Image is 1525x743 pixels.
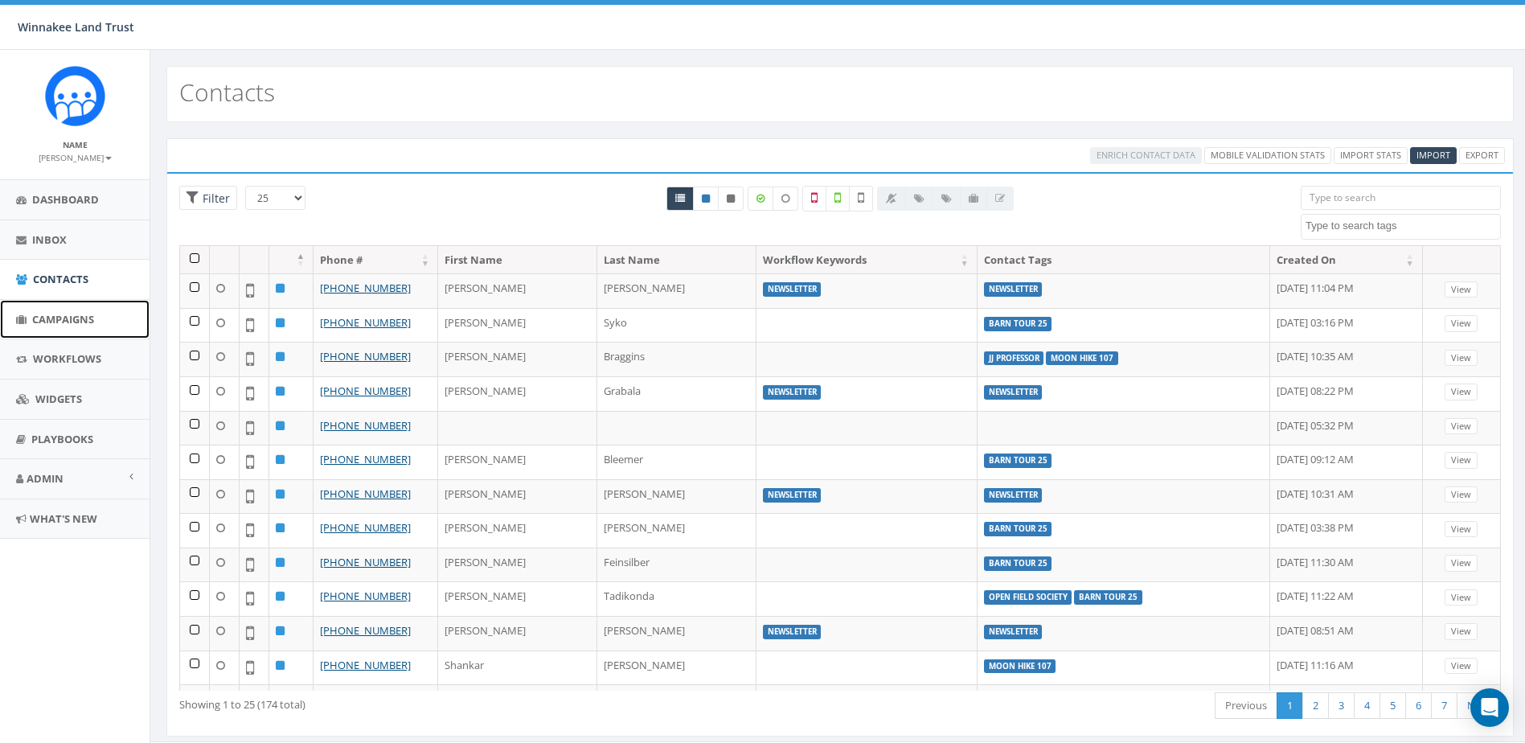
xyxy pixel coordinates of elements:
[32,312,94,326] span: Campaigns
[826,186,850,211] label: Validated
[1416,149,1450,161] span: Import
[1270,513,1422,548] td: [DATE] 03:38 PM
[1431,692,1457,719] a: 7
[1445,589,1478,606] a: View
[320,452,411,466] a: [PHONE_NUMBER]
[39,150,112,164] a: [PERSON_NAME]
[438,479,597,514] td: [PERSON_NAME]
[39,152,112,163] small: [PERSON_NAME]
[179,186,237,211] span: Advance Filter
[199,191,230,206] span: Filter
[984,351,1044,366] label: JJ Professor
[597,548,756,582] td: Feinsilber
[438,308,597,343] td: [PERSON_NAME]
[597,273,756,308] td: [PERSON_NAME]
[1445,555,1478,572] a: View
[179,79,275,105] h2: Contacts
[1270,581,1422,616] td: [DATE] 11:22 AM
[1459,147,1505,164] a: Export
[320,486,411,501] a: [PHONE_NUMBER]
[1046,351,1118,366] label: Moon Hike 107
[1270,411,1422,445] td: [DATE] 05:32 PM
[984,625,1043,639] label: Newsletter
[1445,281,1478,298] a: View
[179,691,716,712] div: Showing 1 to 25 (174 total)
[773,187,798,211] label: Data not Enriched
[438,342,597,376] td: [PERSON_NAME]
[1445,384,1478,400] a: View
[32,192,99,207] span: Dashboard
[1410,147,1457,164] a: Import
[1445,486,1478,503] a: View
[1270,445,1422,479] td: [DATE] 09:12 AM
[718,187,744,211] a: Opted Out
[1270,376,1422,411] td: [DATE] 08:22 PM
[666,187,694,211] a: All contacts
[597,581,756,616] td: Tadikonda
[984,522,1052,536] label: Barn Tour 25
[1270,684,1422,719] td: [DATE] 11:16 AM
[33,351,101,366] span: Workflows
[438,651,597,685] td: Shankar
[320,384,411,398] a: [PHONE_NUMBER]
[1445,418,1478,435] a: View
[438,684,597,719] td: [PERSON_NAME]
[597,308,756,343] td: Syko
[30,511,97,526] span: What's New
[18,19,134,35] span: Winnakee Land Trust
[45,66,105,126] img: Rally_Corp_Icon.png
[727,194,735,203] i: This phone number is unsubscribed and has opted-out of all texts.
[1457,692,1501,719] a: Next
[984,454,1052,468] label: Barn Tour 25
[763,488,822,503] label: Newsletter
[1379,692,1406,719] a: 5
[1204,147,1331,164] a: Mobile Validation Stats
[597,376,756,411] td: Grabala
[1270,308,1422,343] td: [DATE] 03:16 PM
[597,479,756,514] td: [PERSON_NAME]
[31,432,93,446] span: Playbooks
[314,246,438,274] th: Phone #: activate to sort column ascending
[63,139,88,150] small: Name
[984,488,1043,503] label: Newsletter
[597,246,756,274] th: Last Name
[1270,246,1422,274] th: Created On: activate to sort column ascending
[320,555,411,569] a: [PHONE_NUMBER]
[1270,273,1422,308] td: [DATE] 11:04 PM
[984,317,1052,331] label: Barn Tour 25
[33,272,88,286] span: Contacts
[984,659,1056,674] label: Moon Hike 107
[1445,521,1478,538] a: View
[597,616,756,651] td: [PERSON_NAME]
[320,281,411,295] a: [PHONE_NUMBER]
[1270,651,1422,685] td: [DATE] 11:16 AM
[1334,147,1408,164] a: Import Stats
[1445,315,1478,332] a: View
[849,186,873,211] label: Not Validated
[32,232,67,247] span: Inbox
[1270,548,1422,582] td: [DATE] 11:30 AM
[1270,616,1422,651] td: [DATE] 08:51 AM
[1270,342,1422,376] td: [DATE] 10:35 AM
[1074,590,1142,605] label: Barn Tour 25
[748,187,773,211] label: Data Enriched
[320,658,411,672] a: [PHONE_NUMBER]
[1405,692,1432,719] a: 6
[320,315,411,330] a: [PHONE_NUMBER]
[1445,350,1478,367] a: View
[438,376,597,411] td: [PERSON_NAME]
[984,282,1043,297] label: Newsletter
[763,385,822,400] label: Newsletter
[320,520,411,535] a: [PHONE_NUMBER]
[35,392,82,406] span: Widgets
[1215,692,1277,719] a: Previous
[763,282,822,297] label: Newsletter
[1354,692,1380,719] a: 4
[438,616,597,651] td: [PERSON_NAME]
[320,623,411,638] a: [PHONE_NUMBER]
[802,186,826,211] label: Not a Mobile
[1270,479,1422,514] td: [DATE] 10:31 AM
[27,471,64,486] span: Admin
[756,246,978,274] th: Workflow Keywords: activate to sort column ascending
[438,513,597,548] td: [PERSON_NAME]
